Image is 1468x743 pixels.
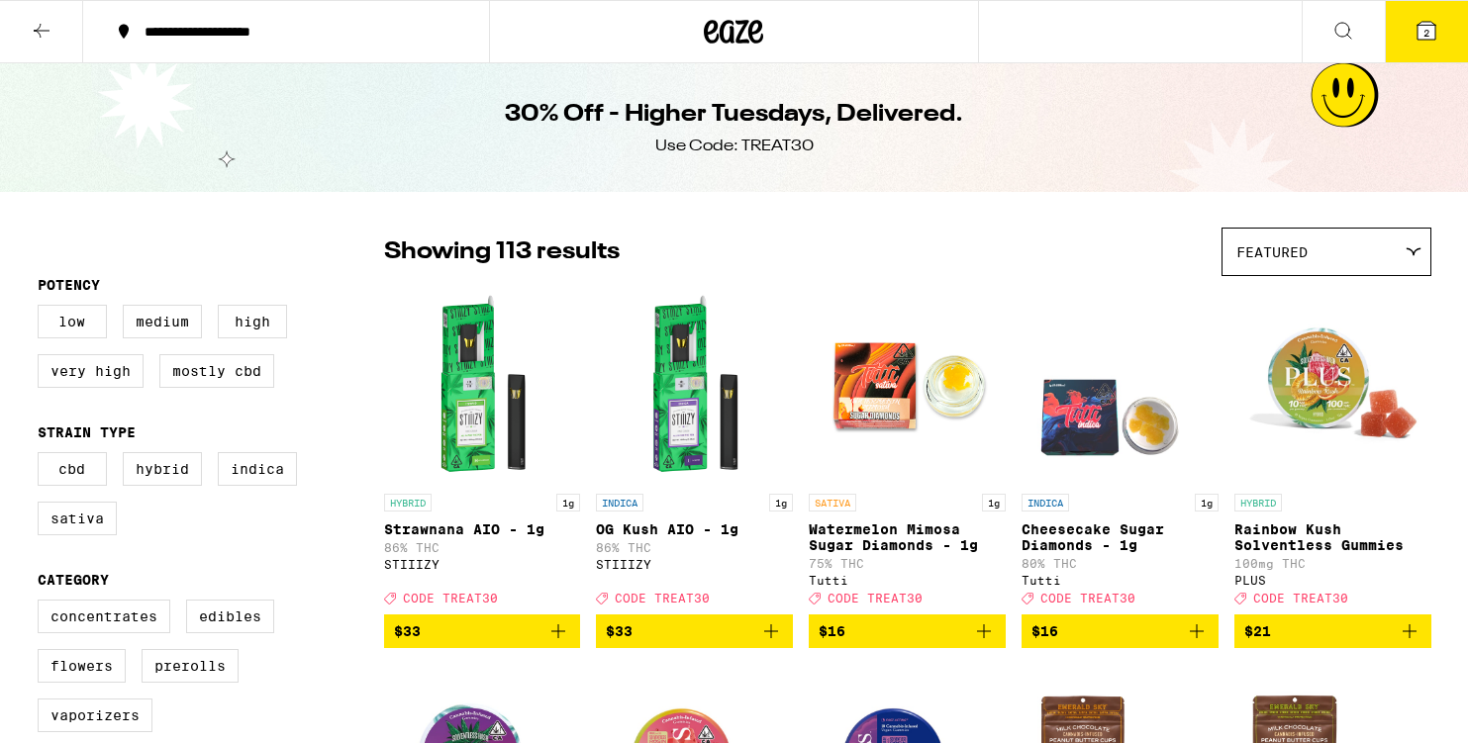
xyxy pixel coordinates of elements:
[809,557,1006,570] p: 75% THC
[828,592,923,604] span: CODE TREAT30
[384,286,581,484] img: STIIIZY - Strawnana AIO - 1g
[596,286,793,484] img: STIIIZY - OG Kush AIO - 1g
[142,649,239,683] label: Prerolls
[38,502,117,535] label: Sativa
[384,541,581,554] p: 86% THC
[769,494,793,511] p: 1g
[1022,286,1219,484] img: Tutti - Cheesecake Sugar Diamonds - 1g
[218,452,297,486] label: Indica
[1022,286,1219,614] a: Open page for Cheesecake Sugar Diamonds - 1g from Tutti
[1385,1,1468,62] button: 2
[38,305,107,338] label: Low
[606,623,633,639] span: $33
[218,305,287,338] label: High
[809,494,856,511] p: SATIVA
[1236,244,1308,260] span: Featured
[1022,557,1219,570] p: 80% THC
[38,600,170,633] label: Concentrates
[1234,614,1431,648] button: Add to bag
[1195,494,1219,511] p: 1g
[1022,521,1219,553] p: Cheesecake Sugar Diamonds - 1g
[1040,592,1135,604] span: CODE TREAT30
[384,521,581,537] p: Strawnana AIO - 1g
[38,649,126,683] label: Flowers
[1031,623,1058,639] span: $16
[1234,557,1431,570] p: 100mg THC
[38,354,144,388] label: Very High
[596,614,793,648] button: Add to bag
[123,305,202,338] label: Medium
[384,235,620,269] p: Showing 113 results
[38,572,109,588] legend: Category
[809,574,1006,587] div: Tutti
[394,623,421,639] span: $33
[809,286,1006,614] a: Open page for Watermelon Mimosa Sugar Diamonds - 1g from Tutti
[505,98,963,132] h1: 30% Off - Higher Tuesdays, Delivered.
[556,494,580,511] p: 1g
[655,136,814,157] div: Use Code: TREAT30
[384,286,581,614] a: Open page for Strawnana AIO - 1g from STIIIZY
[1234,574,1431,587] div: PLUS
[38,452,107,486] label: CBD
[403,592,498,604] span: CODE TREAT30
[615,592,710,604] span: CODE TREAT30
[38,424,136,440] legend: Strain Type
[159,354,274,388] label: Mostly CBD
[809,521,1006,553] p: Watermelon Mimosa Sugar Diamonds - 1g
[384,494,432,511] p: HYBRID
[1022,494,1069,511] p: INDICA
[1253,592,1348,604] span: CODE TREAT30
[46,14,86,32] span: Help
[123,452,202,486] label: Hybrid
[1234,494,1282,511] p: HYBRID
[982,494,1006,511] p: 1g
[596,286,793,614] a: Open page for OG Kush AIO - 1g from STIIIZY
[1022,614,1219,648] button: Add to bag
[1234,286,1431,484] img: PLUS - Rainbow Kush Solventless Gummies
[186,600,274,633] label: Edibles
[38,277,100,293] legend: Potency
[809,286,1006,484] img: Tutti - Watermelon Mimosa Sugar Diamonds - 1g
[38,698,152,732] label: Vaporizers
[596,541,793,554] p: 86% THC
[384,558,581,571] div: STIIIZY
[1423,27,1429,39] span: 2
[596,558,793,571] div: STIIIZY
[1234,286,1431,614] a: Open page for Rainbow Kush Solventless Gummies from PLUS
[384,614,581,648] button: Add to bag
[1022,574,1219,587] div: Tutti
[596,521,793,537] p: OG Kush AIO - 1g
[809,614,1006,648] button: Add to bag
[596,494,643,511] p: INDICA
[1234,521,1431,553] p: Rainbow Kush Solventless Gummies
[1244,623,1271,639] span: $21
[819,623,845,639] span: $16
